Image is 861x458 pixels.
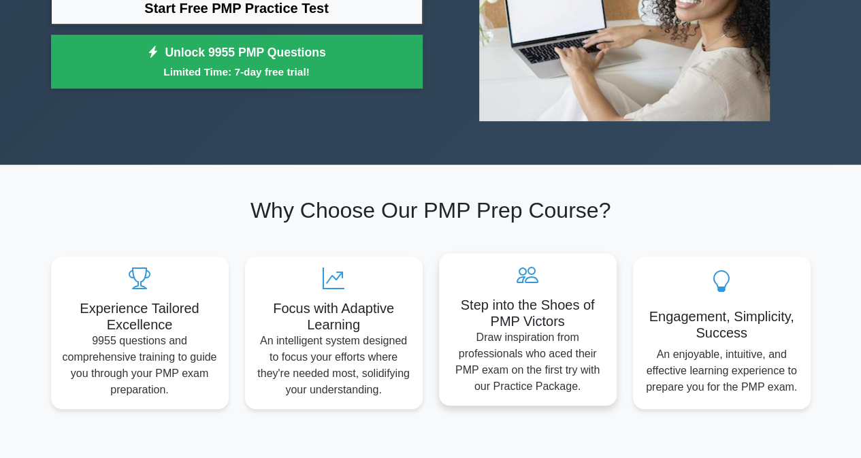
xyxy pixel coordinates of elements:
[68,64,406,80] small: Limited Time: 7-day free trial!
[256,300,412,333] h5: Focus with Adaptive Learning
[644,308,800,341] h5: Engagement, Simplicity, Success
[256,333,412,398] p: An intelligent system designed to focus your efforts where they're needed most, solidifying your ...
[450,297,606,329] h5: Step into the Shoes of PMP Victors
[62,333,218,398] p: 9955 questions and comprehensive training to guide you through your PMP exam preparation.
[644,346,800,395] p: An enjoyable, intuitive, and effective learning experience to prepare you for the PMP exam.
[51,35,423,89] a: Unlock 9955 PMP QuestionsLimited Time: 7-day free trial!
[62,300,218,333] h5: Experience Tailored Excellence
[51,197,811,223] h2: Why Choose Our PMP Prep Course?
[450,329,606,395] p: Draw inspiration from professionals who aced their PMP exam on the first try with our Practice Pa...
